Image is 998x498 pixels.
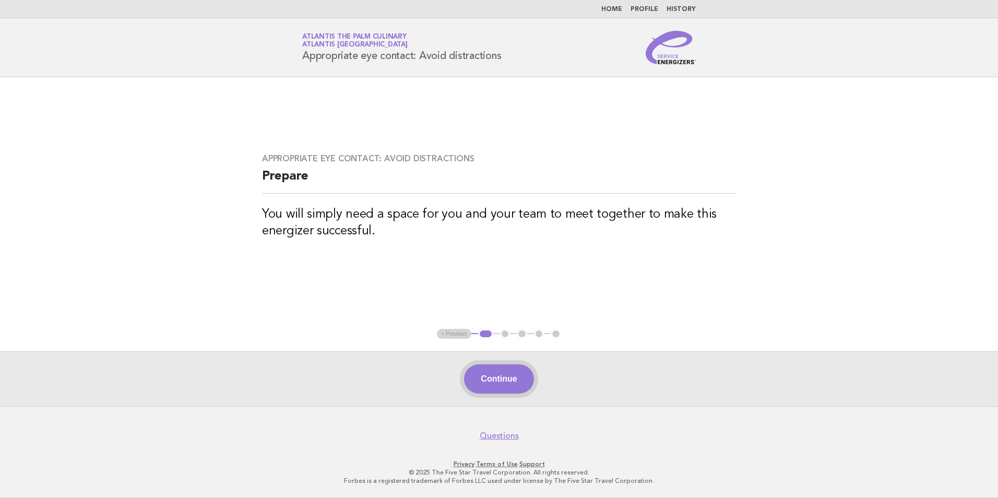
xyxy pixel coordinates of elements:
h2: Prepare [262,168,736,194]
span: Atlantis [GEOGRAPHIC_DATA] [302,42,408,49]
p: · · [180,460,818,468]
p: © 2025 The Five Star Travel Corporation. All rights reserved. [180,468,818,477]
button: Continue [464,364,533,394]
p: Forbes is a registered trademark of Forbes LLC used under license by The Five Star Travel Corpora... [180,477,818,485]
a: History [667,6,696,13]
h3: Appropriate eye contact: Avoid distractions [262,153,736,164]
a: Questions [480,431,519,441]
a: Atlantis The Palm CulinaryAtlantis [GEOGRAPHIC_DATA] [302,33,408,48]
a: Profile [631,6,658,13]
a: Home [601,6,622,13]
h3: You will simply need a space for you and your team to meet together to make this energizer succes... [262,206,736,240]
button: 1 [478,329,493,339]
img: Service Energizers [646,31,696,64]
h1: Appropriate eye contact: Avoid distractions [302,34,501,61]
a: Terms of Use [476,460,518,468]
a: Privacy [454,460,474,468]
a: Support [519,460,545,468]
